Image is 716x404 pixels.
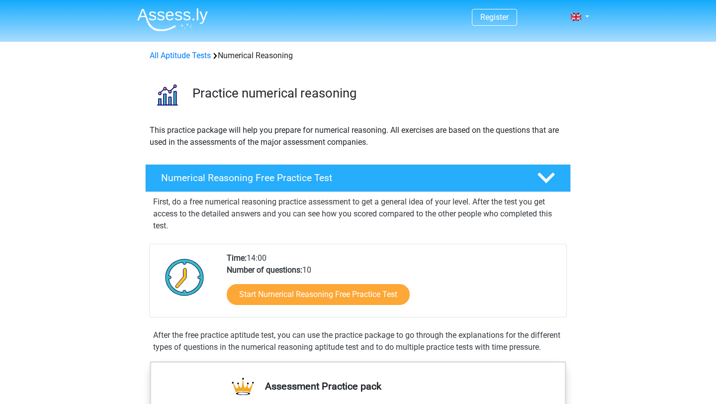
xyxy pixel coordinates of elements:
[219,252,566,317] div: 14:00 10
[141,164,575,192] a: Numerical Reasoning Free Practice Test
[192,86,563,101] h3: Practice numerical reasoning
[153,196,563,232] p: First, do a free numerical reasoning practice assessment to get a general idea of your level. Aft...
[150,51,211,60] a: All Aptitude Tests
[149,329,567,353] div: After the free practice aptitude test, you can use the practice package to go through the explana...
[146,50,570,62] div: Numerical Reasoning
[480,12,509,22] a: Register
[146,74,188,116] img: numerical reasoning
[161,172,521,184] h4: Numerical Reasoning Free Practice Test
[137,8,208,31] img: Assessly
[150,124,566,148] p: This practice package will help you prepare for numerical reasoning. All exercises are based on t...
[227,265,302,275] b: Number of questions:
[227,284,410,305] a: Start Numerical Reasoning Free Practice Test
[160,252,210,302] img: Clock
[227,253,247,263] b: Time:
